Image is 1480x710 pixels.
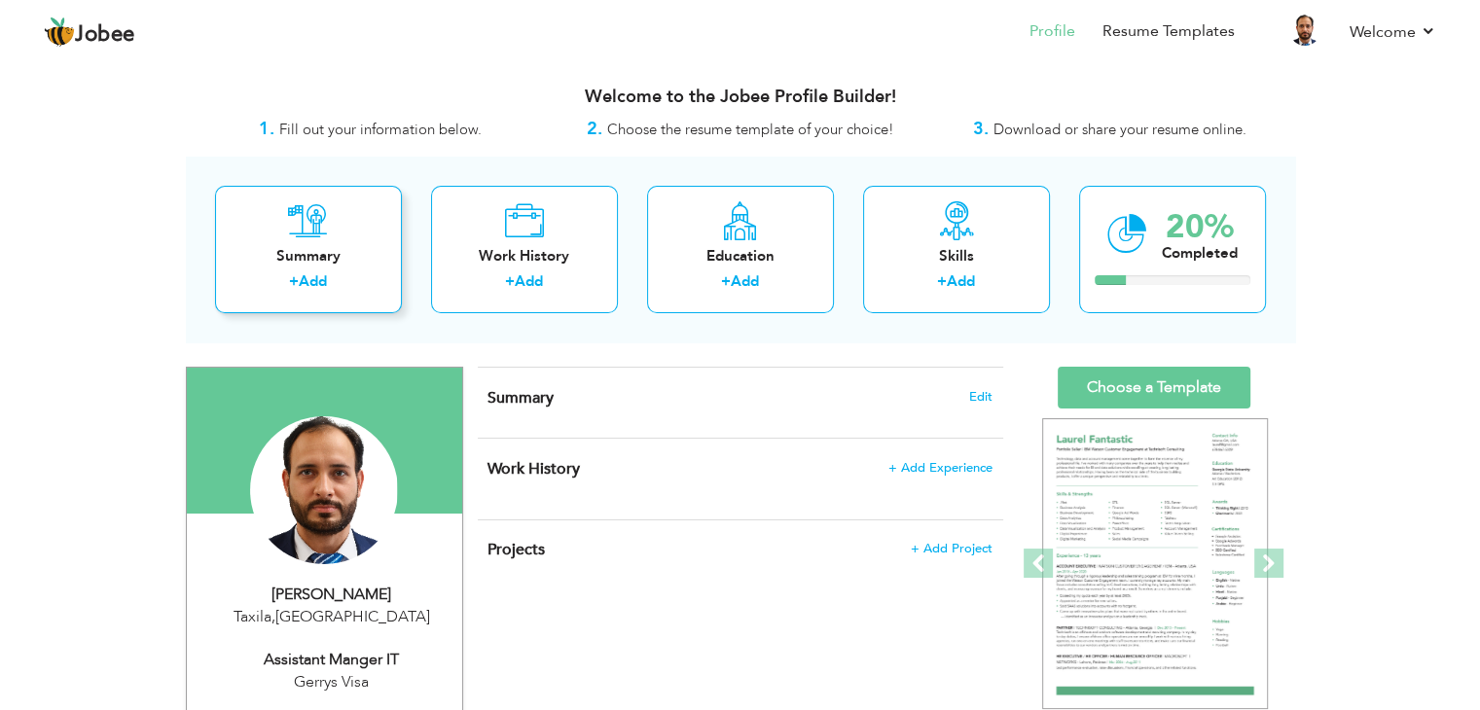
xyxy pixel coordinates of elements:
[289,271,299,292] label: +
[487,539,545,560] span: Projects
[1029,20,1075,43] a: Profile
[259,117,274,141] strong: 1.
[1058,367,1250,408] a: Choose a Template
[1102,20,1235,43] a: Resume Templates
[721,271,731,292] label: +
[487,458,580,479] span: Work History
[587,117,602,141] strong: 2.
[1162,243,1238,264] div: Completed
[201,671,462,693] div: Gerrys Visa
[44,17,135,48] a: Jobee
[44,17,75,48] img: jobee.io
[299,271,327,291] a: Add
[515,271,543,291] a: Add
[271,606,275,627] span: ,
[1162,211,1238,243] div: 20%
[911,542,993,555] span: + Add Project
[231,246,386,266] div: Summary
[201,584,462,606] div: [PERSON_NAME]
[201,606,462,628] div: Taxila [GEOGRAPHIC_DATA]
[1350,20,1436,44] a: Welcome
[487,459,992,479] h4: This helps to show the companies you have worked for.
[201,649,462,671] div: Assistant Manger IT
[250,416,398,564] img: Ahsan Iqbal
[186,88,1295,107] h3: Welcome to the Jobee Profile Builder!
[973,117,989,141] strong: 3.
[1289,15,1320,46] img: Profile Img
[663,246,818,266] div: Education
[75,24,135,46] span: Jobee
[487,388,992,408] h4: Adding a summary is a quick and easy way to highlight your experience and interests.
[487,387,554,408] span: Summary
[505,271,515,292] label: +
[937,271,947,292] label: +
[487,540,992,559] h4: This helps to highlight the project, tools and skills you have worked on.
[993,120,1246,139] span: Download or share your resume online.
[879,246,1034,266] div: Skills
[279,120,482,139] span: Fill out your information below.
[607,120,894,139] span: Choose the resume template of your choice!
[969,390,993,404] span: Edit
[731,271,759,291] a: Add
[447,246,602,266] div: Work History
[888,461,993,475] span: + Add Experience
[947,271,975,291] a: Add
